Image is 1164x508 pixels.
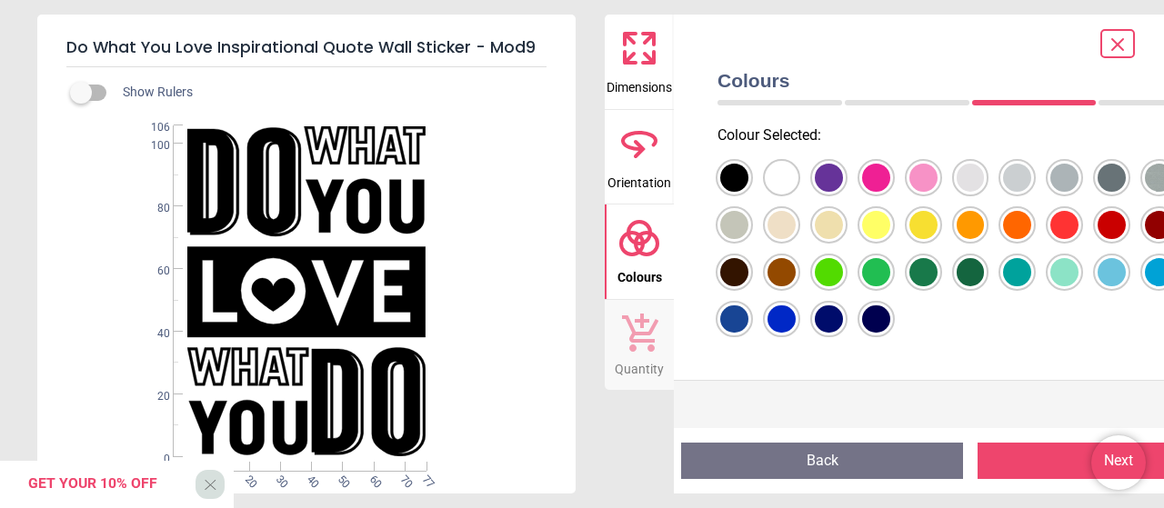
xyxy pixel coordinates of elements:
span: 60 [366,473,377,484]
button: Back [681,443,963,479]
button: Colours [605,204,674,299]
iframe: Brevo live chat [1091,435,1146,490]
span: 40 [303,473,315,484]
span: 60 [135,264,170,279]
span: 40 [135,326,170,342]
span: Quantity [615,352,664,379]
span: 30 [272,473,284,484]
span: 50 [335,473,346,484]
span: Orientation [607,165,671,193]
span: 77 [418,473,430,484]
div: Show Rulers [81,82,576,104]
button: Quantity [605,300,674,391]
span: 106 [135,120,170,135]
span: 0 [135,452,170,467]
span: 70 [396,473,408,484]
span: Dimensions [607,70,672,97]
button: Dimensions [605,15,674,109]
span: 20 [241,473,253,484]
span: 80 [135,201,170,216]
span: 20 [135,389,170,404]
span: Colours [617,260,662,287]
h5: Do What You Love Inspirational Quote Wall Sticker - Mod9 [66,29,547,67]
span: 100 [135,138,170,154]
button: Orientation [605,110,674,204]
